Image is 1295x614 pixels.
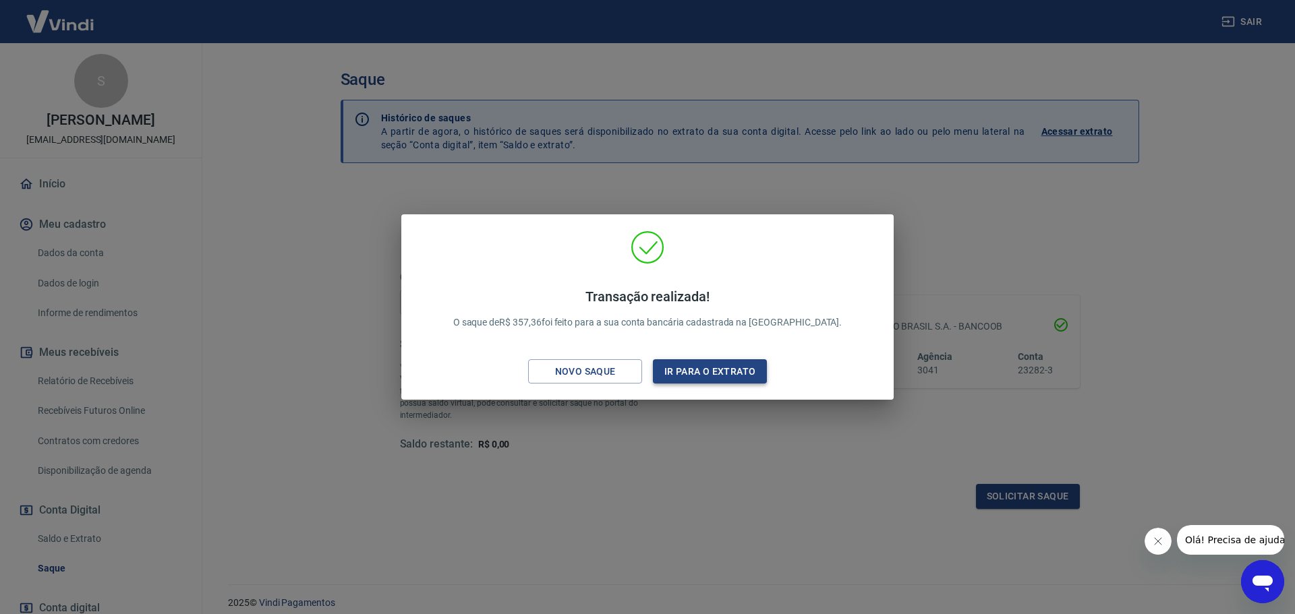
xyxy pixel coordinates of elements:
[8,9,113,20] span: Olá! Precisa de ajuda?
[539,363,632,380] div: Novo saque
[653,359,767,384] button: Ir para o extrato
[453,288,842,330] p: O saque de R$ 357,36 foi feito para a sua conta bancária cadastrada na [GEOGRAPHIC_DATA].
[1145,528,1172,555] iframe: Fechar mensagem
[1177,525,1284,555] iframe: Mensagem da empresa
[528,359,642,384] button: Novo saque
[1241,560,1284,603] iframe: Botão para abrir a janela de mensagens
[453,288,842,305] h4: Transação realizada!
